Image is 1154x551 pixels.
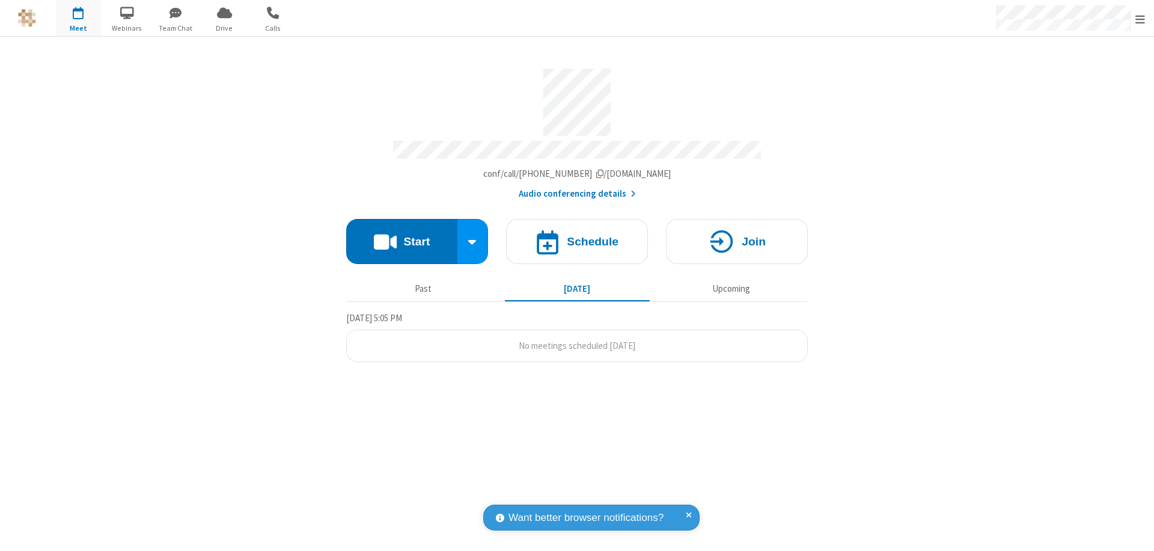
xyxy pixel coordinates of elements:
[346,312,402,324] span: [DATE] 5:05 PM
[18,9,36,27] img: QA Selenium DO NOT DELETE OR CHANGE
[508,510,664,526] span: Want better browser notifications?
[202,23,247,34] span: Drive
[346,219,457,264] button: Start
[457,219,489,264] div: Start conference options
[742,236,766,247] h4: Join
[1124,520,1145,543] iframe: Chat
[659,277,804,300] button: Upcoming
[567,236,618,247] h4: Schedule
[483,168,671,179] span: Copy my meeting room link
[483,167,671,181] button: Copy my meeting room linkCopy my meeting room link
[351,277,496,300] button: Past
[251,23,296,34] span: Calls
[153,23,198,34] span: Team Chat
[519,340,635,351] span: No meetings scheduled [DATE]
[519,187,636,201] button: Audio conferencing details
[56,23,101,34] span: Meet
[346,60,808,201] section: Account details
[666,219,808,264] button: Join
[105,23,150,34] span: Webinars
[505,277,650,300] button: [DATE]
[506,219,648,264] button: Schedule
[403,236,430,247] h4: Start
[346,311,808,363] section: Today's Meetings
